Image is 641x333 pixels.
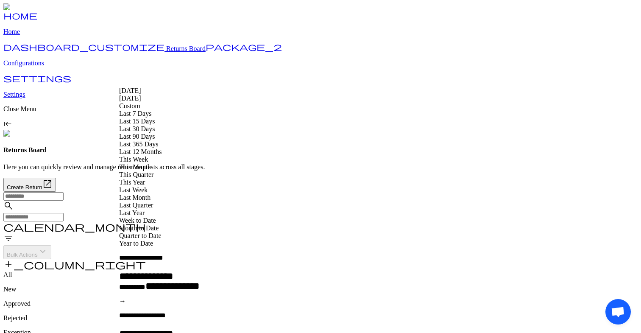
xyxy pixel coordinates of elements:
[3,130,59,137] img: commonGraphics
[119,95,141,102] span: [DATE]
[3,11,37,20] span: home
[119,156,148,163] span: This Week
[3,259,146,269] span: add_column_right
[3,14,638,36] a: home Home
[119,194,150,201] span: Last Month
[3,201,14,211] span: search
[119,232,162,239] span: Quarter to Date
[119,118,155,125] span: Last 15 Days
[119,217,156,224] span: Week to Date
[3,59,638,67] p: Configurations
[605,299,631,325] div: Open chat
[119,110,151,117] span: Last 7 Days
[119,254,181,291] div: start_date
[3,221,146,232] span: calendar_month
[166,45,206,52] span: Returns Board
[3,178,638,192] a: Create Return
[119,163,151,171] span: This Month
[119,140,158,148] span: Last 365 Days
[3,28,638,36] p: Home
[3,120,12,128] span: keyboard_tab_rtl
[3,285,638,293] p: New
[3,105,638,130] div: Close Menukeyboard_tab_rtl
[3,163,638,171] p: Here you can quickly review and manage return requests across all stages.
[119,133,155,140] span: Last 90 Days
[119,87,141,94] span: [DATE]
[119,125,155,132] span: Last 30 Days
[3,245,51,259] button: Bulk Actions
[3,76,638,98] a: settings Settings
[3,91,638,98] p: Settings
[119,171,153,178] span: This Quarter
[119,179,145,186] span: This Year
[3,74,71,82] span: settings
[3,314,638,322] p: Rejected
[119,224,159,232] span: Month to Date
[7,184,42,190] span: Create Return
[38,246,48,257] span: keyboard_arrow_down
[3,3,25,11] img: Logo
[7,252,38,258] span: Bulk Actions
[3,178,56,192] button: Create Return
[119,148,162,155] span: Last 12 Months
[119,297,181,305] p: →
[3,300,638,308] p: Approved
[3,146,638,154] h4: Returns Board
[119,240,153,247] span: Year to Date
[119,186,148,193] span: Last Week
[3,271,12,278] span: All
[119,102,140,109] span: Custom
[42,179,53,189] span: open_in_new
[3,45,206,52] a: dashboard_customize Returns Board
[3,233,14,243] span: filter_list
[206,42,282,51] span: package_2
[3,105,638,113] p: Close Menu
[3,42,164,51] span: dashboard_customize
[119,209,145,216] span: Last Year
[119,201,153,209] span: Last Quarter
